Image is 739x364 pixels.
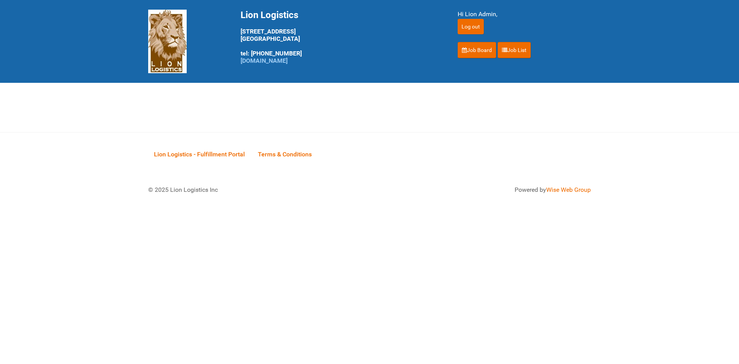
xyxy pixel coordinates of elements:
div: Hi Lion Admin, [458,10,591,19]
a: [DOMAIN_NAME] [241,57,288,64]
input: Log out [458,19,484,34]
a: Wise Web Group [546,186,591,193]
span: Lion Logistics [241,10,298,20]
a: Lion Logistics - Fulfillment Portal [148,142,251,166]
span: Terms & Conditions [258,151,312,158]
span: Lion Logistics - Fulfillment Portal [154,151,245,158]
img: Lion Logistics [148,10,187,73]
a: Job List [498,42,531,58]
div: [STREET_ADDRESS] [GEOGRAPHIC_DATA] tel: [PHONE_NUMBER] [241,10,438,64]
div: © 2025 Lion Logistics Inc [142,179,366,200]
a: Job Board [458,42,496,58]
div: Powered by [379,185,591,195]
a: Lion Logistics [148,37,187,45]
a: Terms & Conditions [252,142,318,166]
